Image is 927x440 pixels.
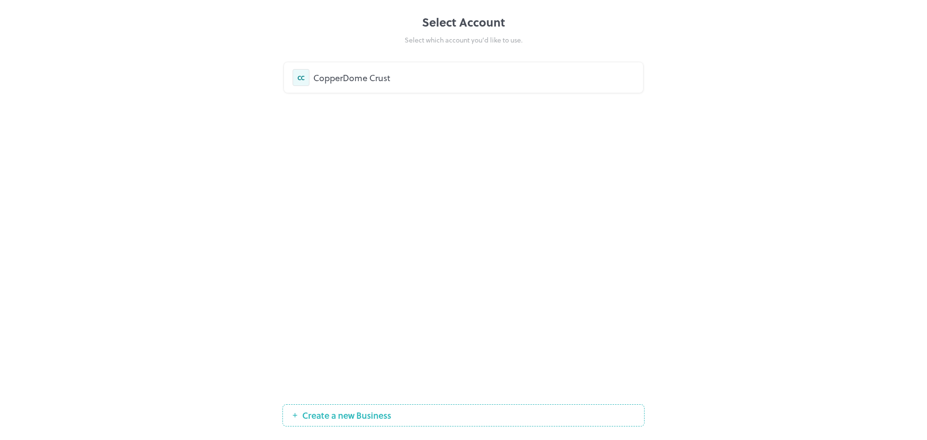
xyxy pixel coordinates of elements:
[282,404,645,426] button: Create a new Business
[293,69,309,86] div: CC
[313,71,634,84] div: CopperDome Crust
[282,35,645,45] div: Select which account you’d like to use.
[297,411,396,420] span: Create a new Business
[282,14,645,31] div: Select Account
